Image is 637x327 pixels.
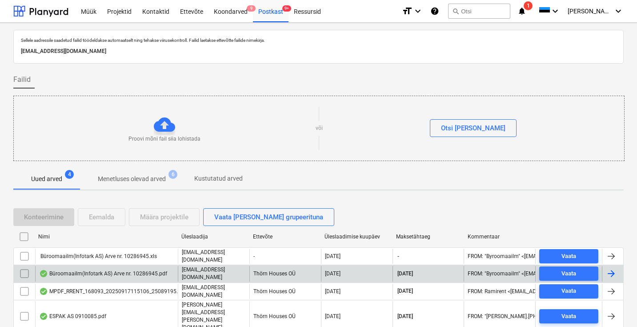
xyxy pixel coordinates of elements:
[31,174,62,184] p: Uued arved
[214,211,323,223] div: Vaata [PERSON_NAME] grupeerituna
[561,269,576,279] div: Vaata
[39,270,48,277] div: Andmed failist loetud
[65,170,74,179] span: 4
[316,125,323,132] p: või
[550,6,561,16] i: keyboard_arrow_down
[568,8,612,15] span: [PERSON_NAME][GEOGRAPHIC_DATA]
[325,270,341,277] div: [DATE]
[517,6,526,16] i: notifications
[397,287,414,295] span: [DATE]
[39,313,48,320] div: Andmed failist loetud
[253,234,317,240] div: Ettevõte
[539,266,598,281] button: Vaata
[182,284,246,299] p: [EMAIL_ADDRESS][DOMAIN_NAME]
[430,119,517,137] button: Otsi [PERSON_NAME]
[539,309,598,323] button: Vaata
[452,8,459,15] span: search
[39,288,186,295] div: MPDF_RRENT_168093_20250917115106_25089195.pdf
[249,266,321,281] div: Thörn Houses OÜ
[168,170,177,179] span: 6
[249,284,321,299] div: Thörn Houses OÜ
[539,284,598,299] button: Vaata
[397,270,414,278] span: [DATE]
[39,288,48,295] div: Andmed failist loetud
[613,6,624,16] i: keyboard_arrow_down
[13,96,625,161] div: Proovi mõni fail siia lohistadavõiOtsi [PERSON_NAME]
[325,234,389,240] div: Üleslaadimise kuupäev
[194,174,243,183] p: Kustutatud arved
[21,37,616,43] p: Sellele aadressile saadetud failid töödeldakse automaatselt ning tehakse viirusekontroll. Failid ...
[39,253,157,259] div: Büroomaailm(Infotark AS) Arve nr. 10286945.xls
[561,251,576,262] div: Vaata
[441,122,505,134] div: Otsi [PERSON_NAME]
[325,313,341,319] div: [DATE]
[182,249,246,264] p: [EMAIL_ADDRESS][DOMAIN_NAME]
[128,135,200,143] p: Proovi mõni fail siia lohistada
[539,249,598,263] button: Vaata
[282,5,291,12] span: 9+
[468,234,532,240] div: Kommentaar
[561,286,576,296] div: Vaata
[561,311,576,322] div: Vaata
[325,253,341,259] div: [DATE]
[396,234,461,240] div: Maksetähtaeg
[249,249,321,264] div: -
[448,4,510,19] button: Otsi
[247,5,256,12] span: 9
[38,234,174,240] div: Nimi
[203,208,334,226] button: Vaata [PERSON_NAME] grupeerituna
[21,47,616,56] p: [EMAIL_ADDRESS][DOMAIN_NAME]
[325,288,341,295] div: [DATE]
[430,6,439,16] i: Abikeskus
[413,6,423,16] i: keyboard_arrow_down
[402,6,413,16] i: format_size
[182,266,246,281] p: [EMAIL_ADDRESS][DOMAIN_NAME]
[181,234,246,240] div: Üleslaadija
[13,74,31,85] span: Failid
[39,270,167,277] div: Büroomaailm(Infotark AS) Arve nr. 10286945.pdf
[98,174,166,184] p: Menetluses olevad arved
[397,313,414,320] span: [DATE]
[524,1,533,10] span: 1
[39,313,106,320] div: ESPAK AS 0910085.pdf
[397,253,400,260] span: -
